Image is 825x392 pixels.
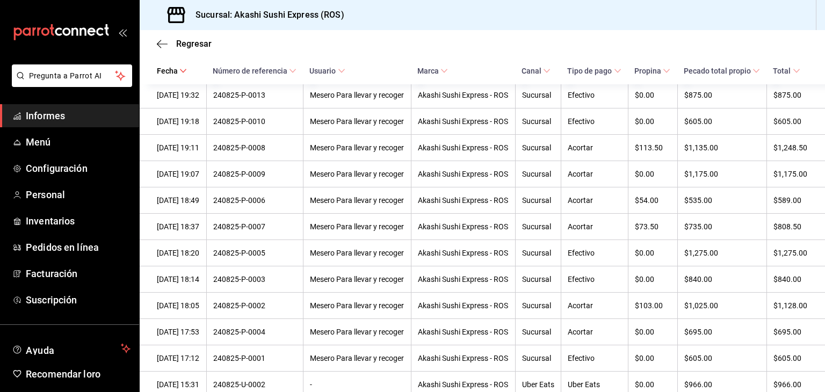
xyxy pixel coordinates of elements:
font: Akashi Sushi Express - ROS [418,143,508,152]
font: Mesero Para llevar y recoger [310,249,404,257]
font: Sucursal [522,91,551,99]
font: $695.00 [773,328,801,336]
font: Acortar [568,301,593,310]
font: Sucursal [522,249,551,257]
font: Menú [26,136,51,148]
font: Sucursal [522,328,551,336]
font: Propina [634,67,661,76]
font: $875.00 [773,91,801,99]
font: Informes [26,110,65,121]
font: $0.00 [635,354,654,362]
font: Akashi Sushi Express - ROS [418,170,508,178]
font: Mesero Para llevar y recoger [310,328,404,336]
font: $0.00 [635,170,654,178]
font: Sucursal [522,275,551,284]
font: $840.00 [684,275,712,284]
font: Ayuda [26,345,55,356]
font: Canal [522,67,541,76]
font: $0.00 [635,275,654,284]
span: Número de referencia [213,67,296,76]
font: Configuración [26,163,88,174]
font: Mesero Para llevar y recoger [310,301,404,310]
font: Acortar [568,143,593,152]
span: Propina [634,67,670,76]
font: Akashi Sushi Express - ROS [418,91,508,99]
font: Recomendar loro [26,368,100,380]
font: Mesero Para llevar y recoger [310,170,404,178]
span: Tipo de pago [567,67,621,76]
font: Efectivo [568,91,595,99]
font: Uber Eats [522,380,554,389]
font: $735.00 [684,222,712,231]
font: $0.00 [635,117,654,126]
font: Sucursal: Akashi Sushi Express (ROS) [196,10,344,20]
span: Marca [417,67,448,76]
font: Sucursal [522,301,551,310]
font: 240825-P-0013 [213,91,265,99]
font: Marca [417,67,439,76]
font: Fecha [157,67,178,76]
font: Efectivo [568,354,595,362]
font: $695.00 [684,328,712,336]
font: $605.00 [684,117,712,126]
font: Efectivo [568,117,595,126]
font: Akashi Sushi Express - ROS [418,328,508,336]
font: 240825-P-0009 [213,170,265,178]
font: $535.00 [684,196,712,205]
font: Uber Eats [568,380,600,389]
font: Akashi Sushi Express - ROS [418,354,508,362]
font: [DATE] 18:37 [157,222,199,231]
font: Sucursal [522,354,551,362]
font: $1,175.00 [684,170,718,178]
font: Inventarios [26,215,75,227]
font: Acortar [568,222,593,231]
font: $1,135.00 [684,143,718,152]
button: Pregunta a Parrot AI [12,64,132,87]
font: Sucursal [522,196,551,205]
font: $0.00 [635,380,654,389]
font: Mesero Para llevar y recoger [310,117,404,126]
font: $840.00 [773,275,801,284]
font: [DATE] 19:18 [157,117,199,126]
font: [DATE] 18:05 [157,301,199,310]
font: Akashi Sushi Express - ROS [418,275,508,284]
font: $605.00 [684,354,712,362]
font: [DATE] 19:07 [157,170,199,178]
font: $0.00 [635,328,654,336]
font: Total [773,67,791,76]
font: Mesero Para llevar y recoger [310,143,404,152]
font: $1,025.00 [684,301,718,310]
font: Sucursal [522,170,551,178]
span: Pecado total propio [684,67,760,76]
font: [DATE] 18:49 [157,196,199,205]
a: Pregunta a Parrot AI [8,78,132,89]
span: Fecha [157,67,187,76]
font: Mesero Para llevar y recoger [310,91,404,99]
font: $1,128.00 [773,301,807,310]
span: Usuario [309,67,345,76]
font: $605.00 [773,354,801,362]
font: Akashi Sushi Express - ROS [418,249,508,257]
font: 240825-P-0005 [213,249,265,257]
font: Suscripción [26,294,77,306]
font: Akashi Sushi Express - ROS [418,301,508,310]
font: Tipo de pago [567,67,612,76]
font: - [310,380,312,389]
font: Mesero Para llevar y recoger [310,196,404,205]
font: $808.50 [773,222,801,231]
font: $589.00 [773,196,801,205]
font: 240825-U-0002 [213,380,265,389]
font: Pedidos en línea [26,242,99,253]
font: Mesero Para llevar y recoger [310,222,404,231]
font: Acortar [568,170,593,178]
button: abrir_cajón_menú [118,28,127,37]
font: Efectivo [568,275,595,284]
font: [DATE] 15:31 [157,380,199,389]
font: 240825-P-0010 [213,117,265,126]
font: Akashi Sushi Express - ROS [418,222,508,231]
font: $103.00 [635,301,663,310]
font: Pregunta a Parrot AI [29,71,102,80]
font: Facturación [26,268,77,279]
font: Sucursal [522,222,551,231]
font: Akashi Sushi Express - ROS [418,117,508,126]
